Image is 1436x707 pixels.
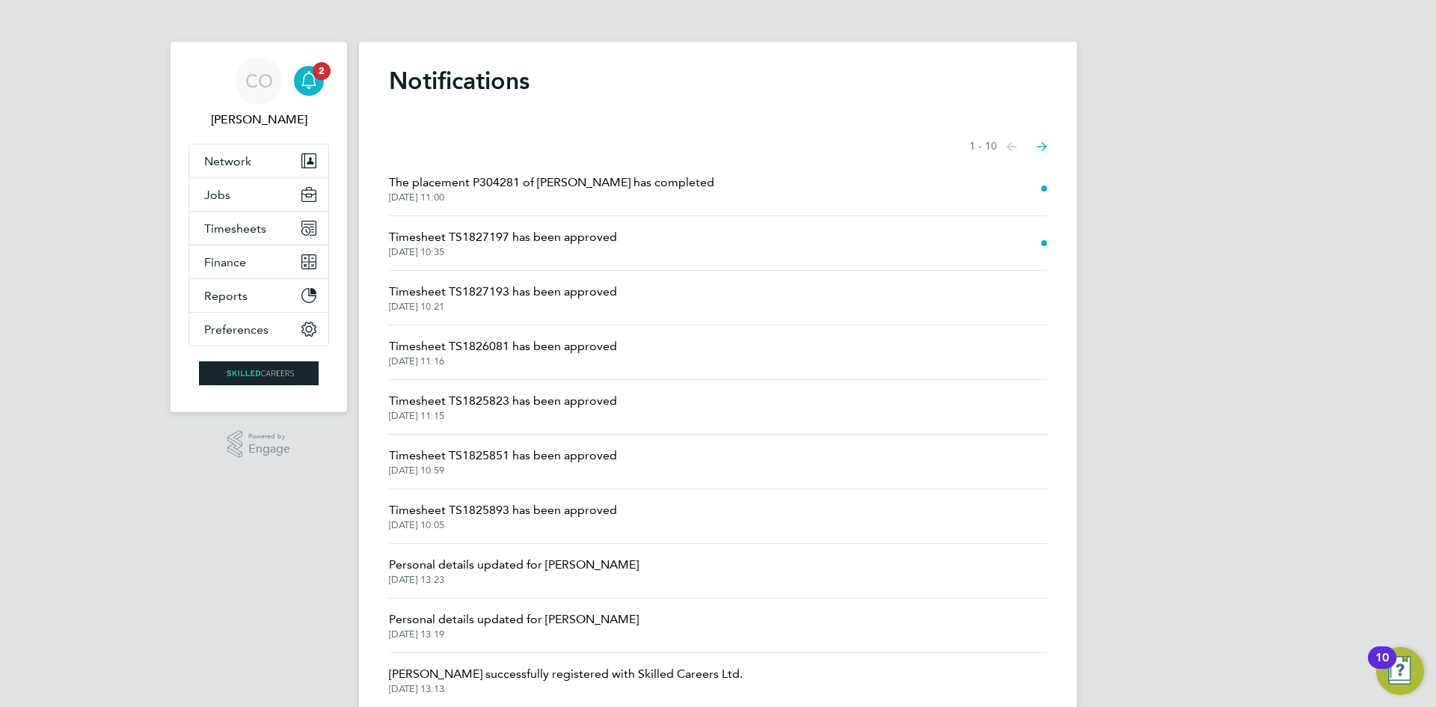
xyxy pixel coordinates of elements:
[389,610,639,628] span: Personal details updated for [PERSON_NAME]
[204,255,246,269] span: Finance
[389,683,743,695] span: [DATE] 13:13
[389,66,1047,96] h1: Notifications
[294,57,324,105] a: 2
[189,178,328,211] button: Jobs
[389,228,617,258] a: Timesheet TS1827197 has been approved[DATE] 10:35
[204,188,230,202] span: Jobs
[189,245,328,278] button: Finance
[389,301,617,313] span: [DATE] 10:21
[389,465,617,477] span: [DATE] 10:59
[389,610,639,640] a: Personal details updated for [PERSON_NAME][DATE] 13:19
[389,556,639,574] span: Personal details updated for [PERSON_NAME]
[389,665,743,683] span: [PERSON_NAME] successfully registered with Skilled Careers Ltd.
[204,322,269,337] span: Preferences
[189,279,328,312] button: Reports
[389,355,617,367] span: [DATE] 11:16
[389,174,714,203] a: The placement P304281 of [PERSON_NAME] has completed[DATE] 11:00
[389,392,617,422] a: Timesheet TS1825823 has been approved[DATE] 11:15
[389,665,743,695] a: [PERSON_NAME] successfully registered with Skilled Careers Ltd.[DATE] 13:13
[969,132,1047,162] nav: Select page of notifications list
[199,361,319,385] img: skilledcareers-logo-retina.png
[204,221,266,236] span: Timesheets
[245,71,273,91] span: CO
[389,574,639,586] span: [DATE] 13:23
[188,361,329,385] a: Go to home page
[389,174,714,192] span: The placement P304281 of [PERSON_NAME] has completed
[389,337,617,355] span: Timesheet TS1826081 has been approved
[189,212,328,245] button: Timesheets
[248,443,290,456] span: Engage
[389,447,617,477] a: Timesheet TS1825851 has been approved[DATE] 10:59
[389,447,617,465] span: Timesheet TS1825851 has been approved
[969,139,997,154] span: 1 - 10
[389,246,617,258] span: [DATE] 10:35
[188,111,329,129] span: Craig O'Donovan
[1376,647,1424,695] button: Open Resource Center, 10 new notifications
[204,289,248,303] span: Reports
[389,501,617,531] a: Timesheet TS1825893 has been approved[DATE] 10:05
[389,556,639,586] a: Personal details updated for [PERSON_NAME][DATE] 13:23
[389,410,617,422] span: [DATE] 11:15
[188,57,329,129] a: CO[PERSON_NAME]
[248,430,290,443] span: Powered by
[389,519,617,531] span: [DATE] 10:05
[1375,658,1389,677] div: 10
[171,42,347,412] nav: Main navigation
[227,430,291,459] a: Powered byEngage
[389,192,714,203] span: [DATE] 11:00
[389,283,617,301] span: Timesheet TS1827193 has been approved
[313,62,331,80] span: 2
[204,154,251,168] span: Network
[389,392,617,410] span: Timesheet TS1825823 has been approved
[389,283,617,313] a: Timesheet TS1827193 has been approved[DATE] 10:21
[389,337,617,367] a: Timesheet TS1826081 has been approved[DATE] 11:16
[189,144,328,177] button: Network
[189,313,328,346] button: Preferences
[389,501,617,519] span: Timesheet TS1825893 has been approved
[389,628,639,640] span: [DATE] 13:19
[389,228,617,246] span: Timesheet TS1827197 has been approved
